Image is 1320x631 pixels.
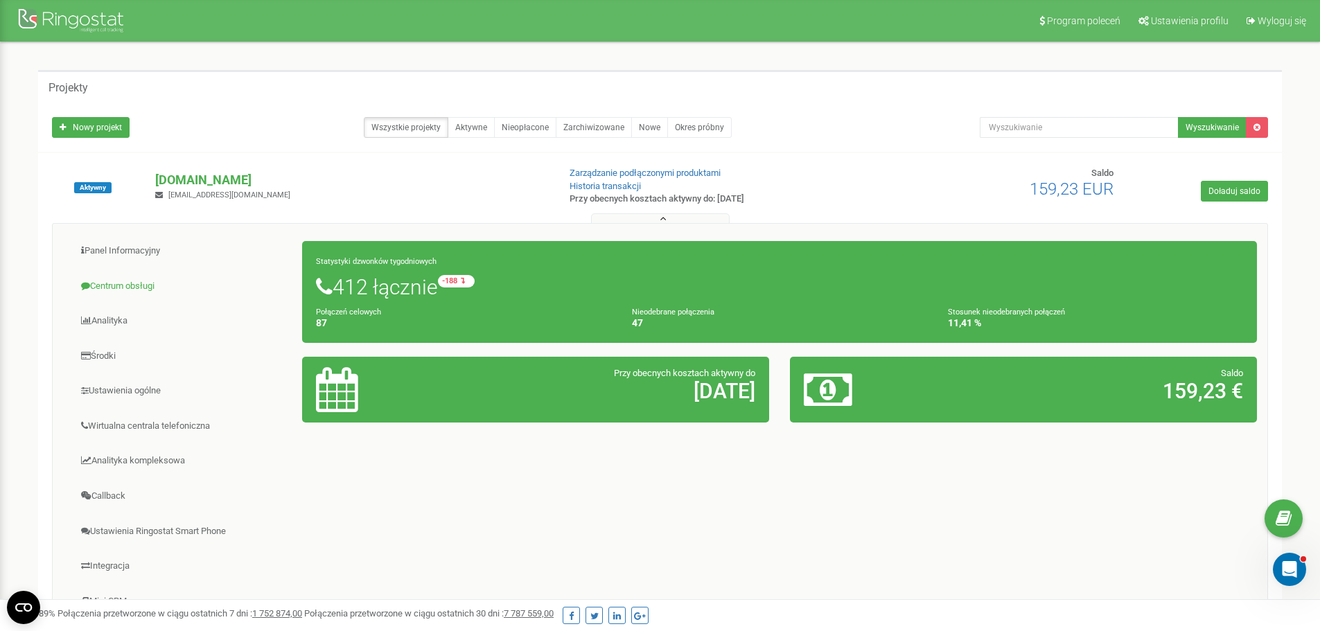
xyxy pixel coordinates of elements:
small: Statystyki dzwonków tygodniowych [316,257,437,266]
span: Saldo [1091,168,1114,178]
a: Doładuj saldo [1201,181,1268,202]
button: Wyszukiwanie [1178,117,1247,138]
small: Nieodebrane połączenia [632,308,714,317]
h4: 87 [316,318,611,328]
h4: 11,41 % [948,318,1243,328]
small: Stosunek nieodebranych połączeń [948,308,1065,317]
small: Połączeń celowych [316,308,381,317]
span: Saldo [1221,368,1243,378]
a: Nowy projekt [52,117,130,138]
a: Integracja [63,549,303,583]
a: Okres próbny [667,117,732,138]
span: Program poleceń [1047,15,1120,26]
span: Aktywny [74,182,112,193]
a: Zarządzanie podłączonymi produktami [570,168,721,178]
span: Wyloguj się [1258,15,1306,26]
span: Przy obecnych kosztach aktywny do [614,368,755,378]
a: Nowe [631,117,668,138]
a: Historia transakcji [570,181,641,191]
p: Przy obecnych kosztach aktywny do: [DATE] [570,193,858,206]
span: 159,23 EUR [1030,179,1114,199]
p: [DOMAIN_NAME] [155,171,547,189]
small: -188 [438,275,475,287]
h2: [DATE] [469,380,755,402]
input: Wyszukiwanie [980,117,1179,138]
a: Callback [63,479,303,513]
h5: Projekty [49,82,88,94]
span: Połączenia przetworzone w ciągu ostatnich 7 dni : [58,608,302,619]
a: Analityka [63,304,303,338]
h1: 412 łącznie [316,275,1243,299]
a: Analityka kompleksowa [63,444,303,478]
a: Centrum obsługi [63,269,303,303]
a: Ustawienia ogólne [63,374,303,408]
a: Zarchiwizowane [556,117,632,138]
a: Wszystkie projekty [364,117,448,138]
a: Wirtualna centrala telefoniczna [63,409,303,443]
button: Open CMP widget [7,591,40,624]
span: Ustawienia profilu [1151,15,1229,26]
a: Panel Informacyjny [63,234,303,268]
a: Aktywne [448,117,495,138]
u: 1 752 874,00 [252,608,302,619]
h4: 47 [632,318,927,328]
span: [EMAIL_ADDRESS][DOMAIN_NAME] [168,190,290,199]
span: Połączenia przetworzone w ciągu ostatnich 30 dni : [304,608,554,619]
u: 7 787 559,00 [504,608,554,619]
a: Ustawienia Ringostat Smart Phone [63,515,303,549]
iframe: Intercom live chat [1273,553,1306,586]
a: Nieopłacone [494,117,556,138]
a: Środki [63,339,303,373]
h2: 159,23 € [957,380,1243,402]
a: Mini CRM [63,585,303,619]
